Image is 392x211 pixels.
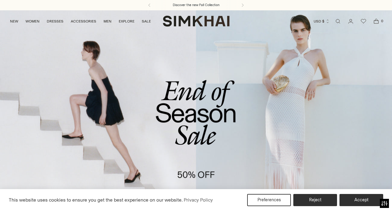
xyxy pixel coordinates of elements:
[47,15,63,28] a: DRESSES
[314,15,330,28] button: USD $
[370,15,382,27] a: Open cart modal
[104,15,111,28] a: MEN
[332,15,344,27] a: Open search modal
[247,194,291,206] button: Preferences
[119,15,135,28] a: EXPLORE
[10,15,18,28] a: NEW
[26,15,39,28] a: WOMEN
[163,15,230,27] a: SIMKHAI
[357,15,370,27] a: Wishlist
[345,15,357,27] a: Go to the account page
[9,197,183,203] span: This website uses cookies to ensure you get the best experience on our website.
[183,195,214,205] a: Privacy Policy (opens in a new tab)
[339,194,383,206] button: Accept
[379,18,385,24] span: 0
[142,15,151,28] a: SALE
[293,194,337,206] button: Reject
[173,3,220,8] a: Discover the new Fall Collection
[71,15,96,28] a: ACCESSORIES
